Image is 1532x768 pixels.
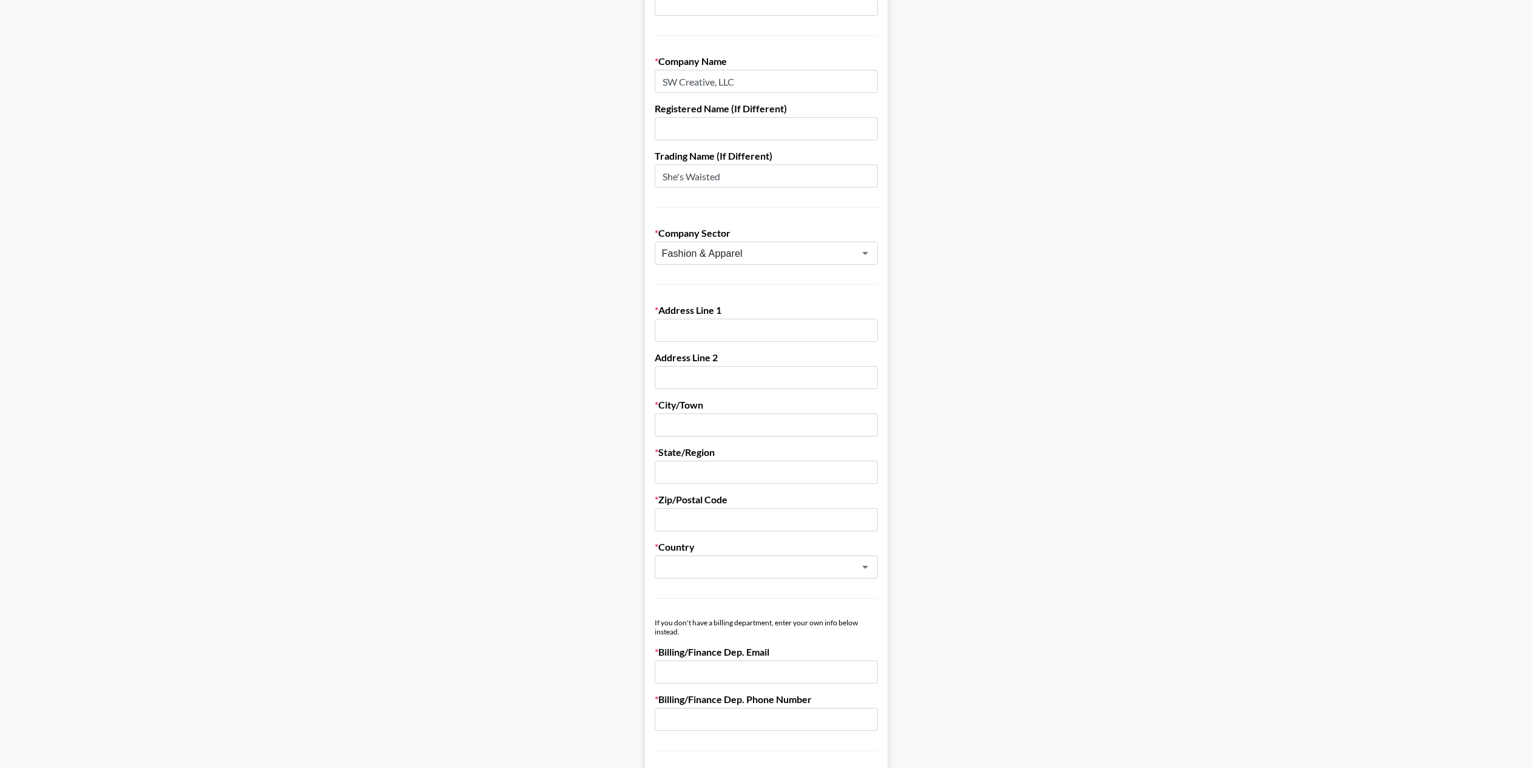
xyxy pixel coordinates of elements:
label: Address Line 2 [655,352,878,364]
label: Country [655,541,878,553]
label: Company Name [655,55,878,67]
label: Billing/Finance Dep. Email [655,646,878,658]
button: Open [857,559,874,576]
label: State/Region [655,446,878,458]
button: Open [857,245,874,262]
label: Registered Name (If Different) [655,103,878,115]
label: Address Line 1 [655,304,878,316]
label: Billing/Finance Dep. Phone Number [655,693,878,705]
label: Company Sector [655,227,878,239]
label: Trading Name (If Different) [655,150,878,162]
label: Zip/Postal Code [655,494,878,506]
label: City/Town [655,399,878,411]
div: If you don't have a billing department, enter your own info below instead. [655,618,878,636]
